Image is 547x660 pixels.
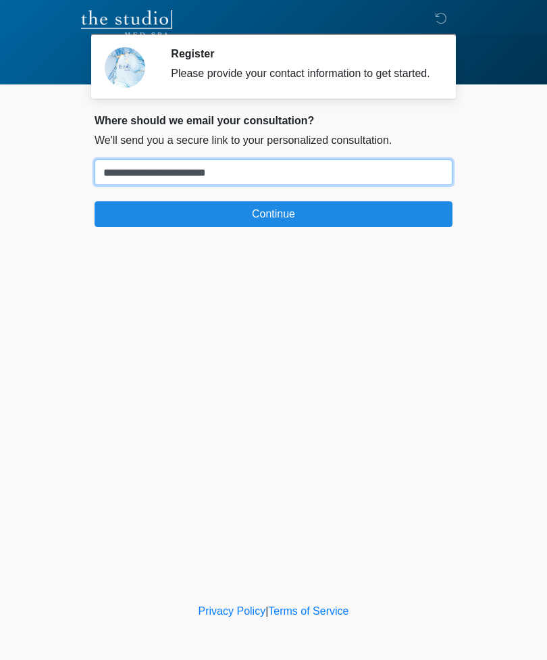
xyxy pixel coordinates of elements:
[95,201,452,227] button: Continue
[171,47,432,60] h2: Register
[268,605,348,617] a: Terms of Service
[265,605,268,617] a: |
[105,47,145,88] img: Agent Avatar
[199,605,266,617] a: Privacy Policy
[81,10,172,37] img: The Studio Med Spa Logo
[95,114,452,127] h2: Where should we email your consultation?
[171,66,432,82] div: Please provide your contact information to get started.
[95,132,452,149] p: We'll send you a secure link to your personalized consultation.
